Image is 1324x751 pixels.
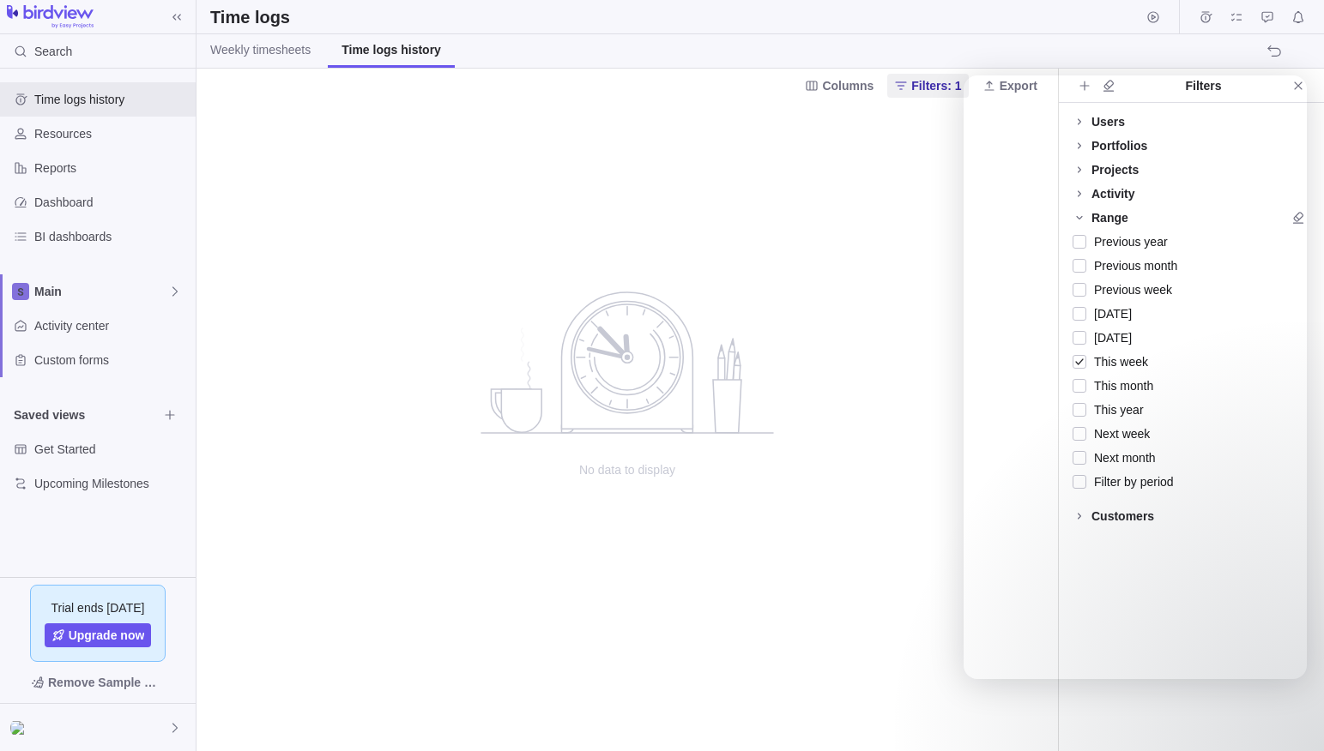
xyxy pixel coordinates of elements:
[34,194,189,211] span: Dashboard
[69,627,145,644] span: Upgrade now
[34,317,189,334] span: Activity center
[456,102,799,751] div: no data to show
[456,461,799,478] span: No data to display
[14,669,182,696] span: Remove Sample Data
[45,623,152,647] a: Upgrade now
[822,77,874,94] span: Columns
[34,351,189,369] span: Custom forms
[48,672,165,693] span: Remove Sample Data
[1286,13,1310,27] a: Notifications
[342,41,441,58] span: Time logs history
[328,34,455,68] a: Time logs history
[34,283,168,300] span: Main
[210,41,311,58] span: Weekly timesheets
[7,5,94,29] img: logo
[34,441,189,458] span: Get Started
[1194,13,1218,27] a: Time logs
[34,159,189,177] span: Reports
[911,77,961,94] span: Filters: 1
[798,74,880,98] span: Columns
[34,43,72,60] span: Search
[158,403,182,427] span: Browse views
[34,228,189,245] span: BI dashboards
[1073,74,1097,98] span: Add filters
[964,75,1307,679] iframe: Intercom live chat
[1255,13,1279,27] a: Approval requests
[196,34,324,68] a: Weekly timesheets
[14,406,158,424] span: Saved views
[34,91,189,108] span: Time logs history
[51,599,145,616] span: Trial ends [DATE]
[887,74,968,98] span: Filters: 1
[10,718,31,738] div: Brendan Ross
[1255,5,1279,29] span: Approval requests
[210,5,290,29] h2: Time logs
[1224,5,1248,29] span: My assignments
[1262,39,1286,63] span: The action will be undone: changing the activity dates
[1266,693,1307,734] iframe: Intercom live chat
[1141,5,1165,29] span: Start timer
[1194,5,1218,29] span: Time logs
[1224,13,1248,27] a: My assignments
[34,475,189,492] span: Upcoming Milestones
[1286,74,1310,98] span: Close
[976,74,1044,98] span: Export
[34,125,189,142] span: Resources
[1097,74,1121,98] span: Clear all filters
[10,721,31,735] img: Show
[1286,5,1310,29] span: Notifications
